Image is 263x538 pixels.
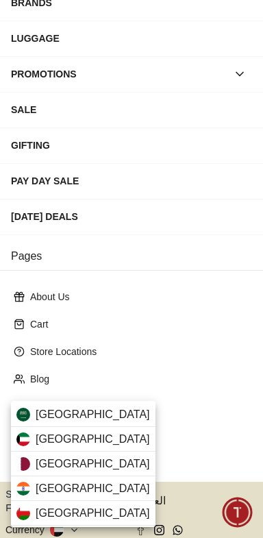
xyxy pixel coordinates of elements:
span: [GEOGRAPHIC_DATA] [36,431,150,448]
img: Qatar [16,457,30,471]
span: [GEOGRAPHIC_DATA] [36,456,150,472]
span: [GEOGRAPHIC_DATA] [36,505,150,522]
div: Chat Widget [223,498,253,528]
span: [GEOGRAPHIC_DATA] [36,406,150,423]
img: Saudi Arabia [16,408,30,421]
img: Oman [16,506,30,520]
img: Kuwait [16,432,30,446]
span: [GEOGRAPHIC_DATA] [36,480,150,497]
img: India [16,482,30,496]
